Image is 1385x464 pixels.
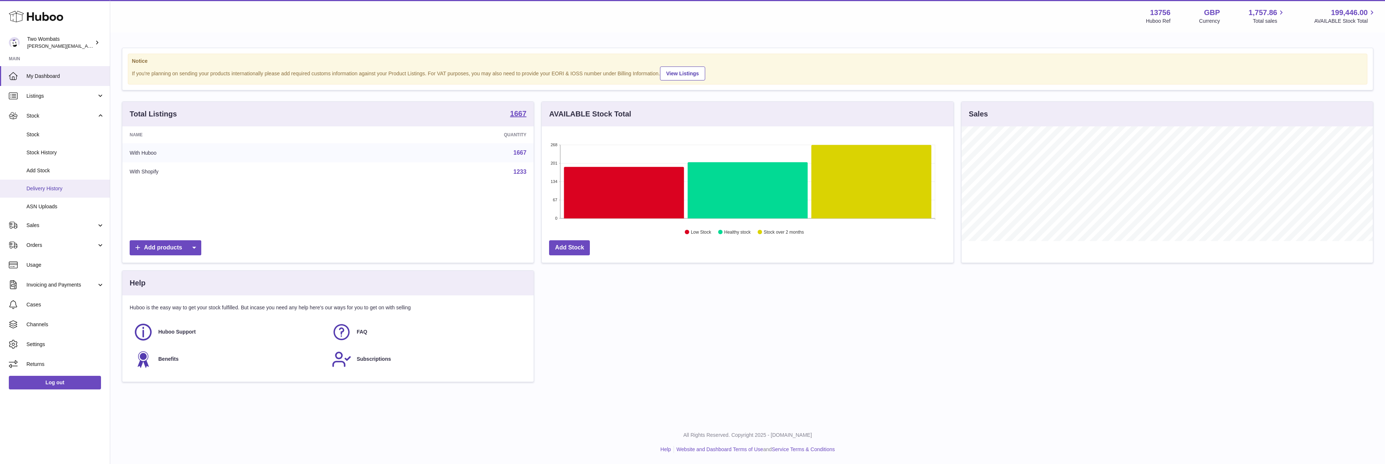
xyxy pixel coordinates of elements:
[130,304,526,311] p: Huboo is the easy way to get your stock fulfilled. But incase you need any help here's our ways f...
[724,230,751,235] text: Healthy stock
[132,65,1363,80] div: If you're planning on sending your products internationally please add required customs informati...
[26,73,104,80] span: My Dashboard
[26,93,97,100] span: Listings
[116,432,1379,439] p: All Rights Reserved. Copyright 2025 - [DOMAIN_NAME]
[555,216,558,220] text: 0
[1249,8,1286,25] a: 1,757.86 Total sales
[133,322,324,342] a: Huboo Support
[660,66,705,80] a: View Listings
[122,126,344,143] th: Name
[26,281,97,288] span: Invoicing and Payments
[969,109,988,119] h3: Sales
[357,356,391,363] span: Subscriptions
[132,58,1363,65] strong: Notice
[1204,8,1220,18] strong: GBP
[130,278,145,288] h3: Help
[27,36,93,50] div: Two Wombats
[660,446,671,452] a: Help
[26,112,97,119] span: Stock
[1253,18,1285,25] span: Total sales
[549,109,631,119] h3: AVAILABLE Stock Total
[551,179,557,184] text: 134
[130,240,201,255] a: Add products
[158,328,196,335] span: Huboo Support
[26,222,97,229] span: Sales
[26,341,104,348] span: Settings
[332,349,523,369] a: Subscriptions
[26,242,97,249] span: Orders
[26,203,104,210] span: ASN Uploads
[513,169,527,175] a: 1233
[26,321,104,328] span: Channels
[1150,8,1171,18] strong: 13756
[764,230,804,235] text: Stock over 2 months
[1146,18,1171,25] div: Huboo Ref
[691,230,711,235] text: Low Stock
[26,185,104,192] span: Delivery History
[26,149,104,156] span: Stock History
[26,131,104,138] span: Stock
[9,37,20,48] img: philip.carroll@twowombats.com
[26,262,104,269] span: Usage
[122,162,344,181] td: With Shopify
[27,43,187,49] span: [PERSON_NAME][EMAIL_ADDRESS][PERSON_NAME][DOMAIN_NAME]
[130,109,177,119] h3: Total Listings
[26,167,104,174] span: Add Stock
[122,143,344,162] td: With Huboo
[1249,8,1277,18] span: 1,757.86
[26,301,104,308] span: Cases
[553,198,558,202] text: 67
[513,150,527,156] a: 1667
[1314,8,1376,25] a: 199,446.00 AVAILABLE Stock Total
[510,110,527,117] strong: 1667
[1331,8,1368,18] span: 199,446.00
[9,376,101,389] a: Log out
[549,240,590,255] a: Add Stock
[26,361,104,368] span: Returns
[1314,18,1376,25] span: AVAILABLE Stock Total
[674,446,835,453] li: and
[677,446,763,452] a: Website and Dashboard Terms of Use
[133,349,324,369] a: Benefits
[357,328,367,335] span: FAQ
[510,110,527,119] a: 1667
[344,126,534,143] th: Quantity
[551,143,557,147] text: 268
[551,161,557,165] text: 201
[772,446,835,452] a: Service Terms & Conditions
[158,356,178,363] span: Benefits
[332,322,523,342] a: FAQ
[1199,18,1220,25] div: Currency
